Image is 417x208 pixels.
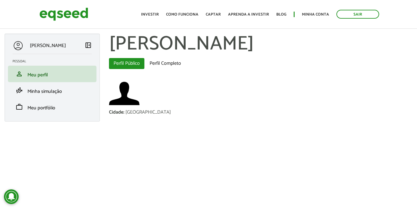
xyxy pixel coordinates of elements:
a: Como funciona [166,13,198,16]
span: Meu portfólio [27,104,55,112]
p: [PERSON_NAME] [30,43,66,49]
span: finance_mode [16,87,23,94]
img: EqSeed [39,6,88,22]
a: Perfil Público [109,58,144,69]
li: Meu perfil [8,66,96,82]
a: Blog [276,13,286,16]
a: Aprenda a investir [228,13,269,16]
li: Meu portfólio [8,99,96,115]
a: Perfil Completo [145,58,186,69]
a: Ver perfil do usuário. [109,78,140,109]
a: Captar [206,13,221,16]
h1: [PERSON_NAME] [109,34,413,55]
span: left_panel_close [85,42,92,49]
h2: Pessoal [13,60,96,63]
span: Meu perfil [27,71,48,79]
a: Investir [141,13,159,16]
a: workMeu portfólio [13,103,92,111]
div: Cidade [109,110,125,115]
span: : [123,108,124,116]
span: work [16,103,23,111]
a: Colapsar menu [85,42,92,50]
span: Minha simulação [27,87,62,96]
span: person [16,70,23,78]
div: [GEOGRAPHIC_DATA] [125,110,171,115]
a: Minha conta [302,13,329,16]
a: Sair [336,10,379,19]
li: Minha simulação [8,82,96,99]
a: finance_modeMinha simulação [13,87,92,94]
a: personMeu perfil [13,70,92,78]
img: Foto de Rodrigo Mendonça Caram Assemany [109,78,140,109]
